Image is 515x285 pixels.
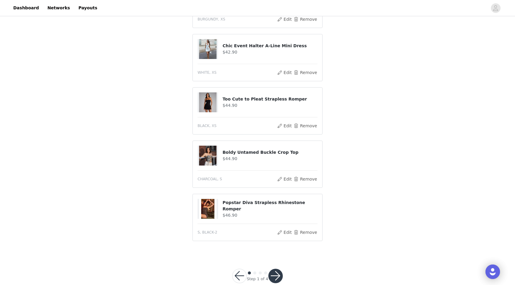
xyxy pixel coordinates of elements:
[293,229,317,236] button: Remove
[293,175,317,183] button: Remove
[10,1,42,15] a: Dashboard
[277,122,292,129] button: Edit
[485,265,500,279] div: Open Intercom Messenger
[198,70,217,75] span: WHITE, XS
[199,146,217,166] img: Boldy Untamed Buckle Crop Top
[247,276,268,282] div: Step 1 of 4
[293,69,317,76] button: Remove
[223,200,317,212] h4: Popstar Diva Strapless Rhinestone Romper
[223,102,317,109] h4: $44.90
[223,96,317,102] h4: Too Cute to Pleat Strapless Romper
[293,16,317,23] button: Remove
[198,17,225,22] span: BURGUNDY, XS
[223,156,317,162] h4: $44.90
[277,175,292,183] button: Edit
[223,212,317,218] h4: $46.90
[199,39,217,59] img: Chic Event Halter A-Line Mini Dress
[277,69,292,76] button: Edit
[198,123,217,129] span: BLACK, XS
[198,176,222,182] span: CHARCOAL, S
[75,1,101,15] a: Payouts
[198,230,217,235] span: S, BLACK-2
[199,92,217,112] img: Too Cute to Pleat Strapless Romper
[199,199,217,219] img: Popstar Diva Strapless Rhinestone Romper
[277,229,292,236] button: Edit
[223,149,317,156] h4: Boldy Untamed Buckle Crop Top
[223,43,317,49] h4: Chic Event Halter A-Line Mini Dress
[223,49,317,55] h4: $42.90
[293,122,317,129] button: Remove
[44,1,73,15] a: Networks
[493,3,498,13] div: avatar
[277,16,292,23] button: Edit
